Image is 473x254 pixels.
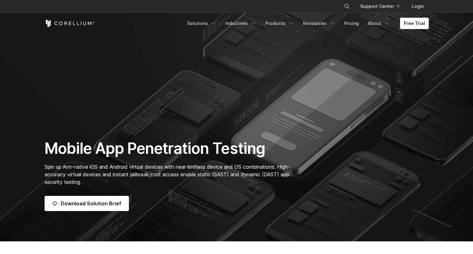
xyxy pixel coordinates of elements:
[299,18,339,29] a: Resources
[183,18,429,29] div: Navigation Menu
[183,18,221,29] a: Solutions
[45,20,95,27] a: Corellium Home
[45,164,290,185] span: Spin up Arm-native iOS and Android virtual devices with near-limitless device and OS combinations...
[355,1,404,12] a: Support Center
[400,18,429,29] a: Free Trial
[45,139,296,158] h1: Mobile App Penetration Testing
[61,200,121,207] span: Download Solution Brief
[340,18,363,29] a: Pricing
[222,18,260,29] a: Industries
[45,196,129,211] a: Download Solution Brief
[341,1,353,12] button: Search
[262,18,298,29] a: Products
[336,1,429,12] div: Navigation Menu
[407,1,429,12] a: Login
[364,18,394,29] a: About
